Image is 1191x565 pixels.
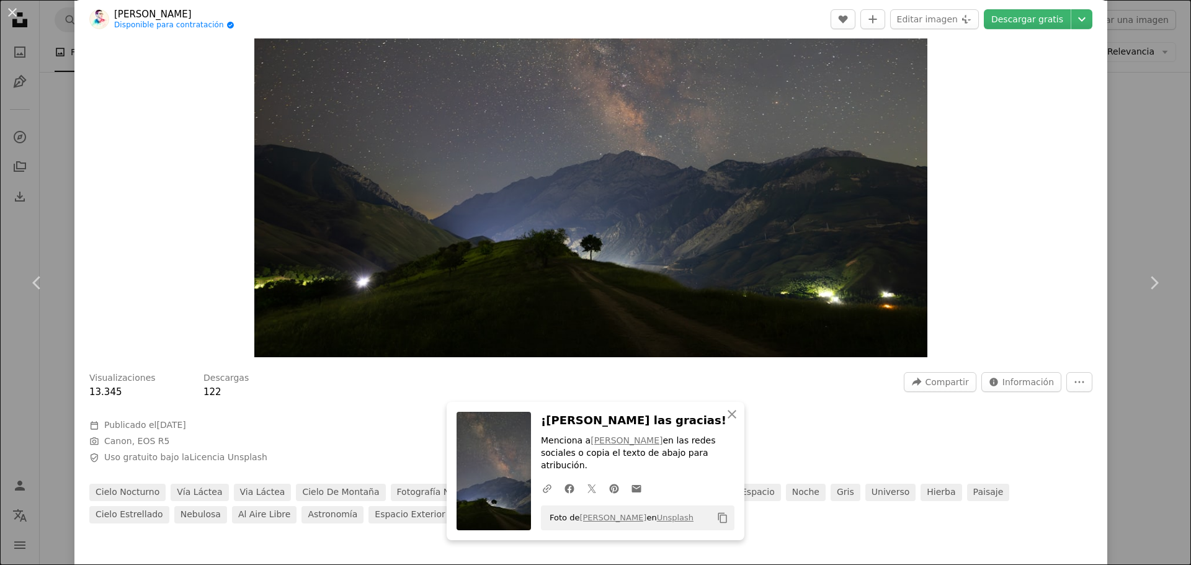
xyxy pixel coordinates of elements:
[114,8,234,20] a: [PERSON_NAME]
[89,386,122,398] span: 13.345
[625,476,648,500] a: Comparte por correo electrónico
[981,372,1061,392] button: Estadísticas sobre esta imagen
[603,476,625,500] a: Comparte en Pinterest
[89,372,156,385] h3: Visualizaciones
[203,386,221,398] span: 122
[104,452,267,464] span: Uso gratuito bajo la
[391,484,489,501] a: Fotografía nocturna
[104,420,186,430] span: Publicado el
[89,484,166,501] a: Cielo nocturno
[921,484,961,501] a: hierba
[786,484,826,501] a: Noche
[174,506,227,523] a: nebulosa
[831,9,855,29] button: Me gusta
[581,476,603,500] a: Comparte en Twitter
[203,372,249,385] h3: Descargas
[189,452,267,462] a: Licencia Unsplash
[1071,9,1092,29] button: Elegir el tamaño de descarga
[984,9,1071,29] a: Descargar gratis
[925,373,968,391] span: Compartir
[89,9,109,29] img: Ve al perfil de Sultonbek Ikromov
[301,506,364,523] a: astronomía
[541,435,734,472] p: Menciona a en las redes sociales o copia el texto de abajo para atribución.
[156,420,185,430] time: 11 de julio de 2024, 0:17:52 GMT-5
[1117,223,1191,342] a: Siguiente
[657,513,694,522] a: Unsplash
[1066,372,1092,392] button: Más acciones
[558,476,581,500] a: Comparte en Facebook
[171,484,228,501] a: Vía Láctea
[904,372,976,392] button: Compartir esta imagen
[831,484,860,501] a: gris
[591,435,662,445] a: [PERSON_NAME]
[735,484,781,501] a: espacio
[579,513,646,522] a: [PERSON_NAME]
[296,484,385,501] a: cielo de montaña
[967,484,1010,501] a: paisaje
[232,506,297,523] a: al aire libre
[865,484,916,501] a: universo
[543,508,694,528] span: Foto de en
[368,506,451,523] a: espacio exterior
[114,20,234,30] a: Disponible para contratación
[541,412,734,430] h3: ¡[PERSON_NAME] las gracias!
[104,435,169,448] button: Canon, EOS R5
[890,9,979,29] button: Editar imagen
[1002,373,1054,391] span: Información
[89,506,169,523] a: cielo estrellado
[712,507,733,528] button: Copiar al portapapeles
[234,484,292,501] a: Via Láctea
[860,9,885,29] button: Añade a la colección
